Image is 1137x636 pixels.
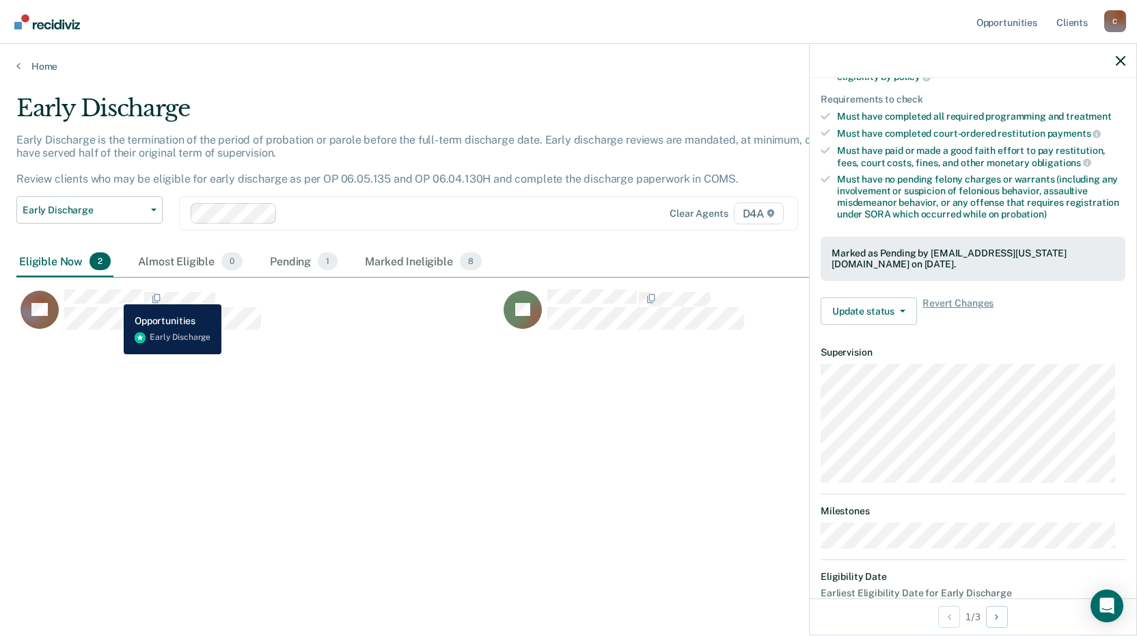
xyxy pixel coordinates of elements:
span: 0 [221,252,243,270]
div: Eligible Now [16,247,113,277]
button: Profile dropdown button [1104,10,1126,32]
p: Early Discharge is the termination of the period of probation or parole before the full-term disc... [16,133,865,186]
div: CaseloadOpportunityCell-0573545 [499,289,983,343]
div: C [1104,10,1126,32]
div: Marked Ineligible [362,247,484,277]
dt: Eligibility Date [821,571,1125,583]
div: CaseloadOpportunityCell-0877239 [16,289,499,343]
span: 1 [318,252,338,270]
div: Marked as Pending by [EMAIL_ADDRESS][US_STATE][DOMAIN_NAME] on [DATE]. [832,248,1114,271]
span: probation) [1001,209,1047,220]
span: treatment [1066,111,1112,122]
div: Early Discharge [16,94,869,133]
div: Almost Eligible [135,247,245,277]
span: 8 [460,252,482,270]
span: 2 [90,252,111,270]
div: Must have completed all required programming and [837,111,1125,122]
span: payments [1047,128,1101,139]
div: Pending [267,247,340,277]
dt: Milestones [821,505,1125,517]
div: 1 / 3 [810,598,1136,635]
span: Revert Changes [922,297,994,325]
div: Must have paid or made a good faith effort to pay restitution, fees, court costs, fines, and othe... [837,145,1125,168]
img: Recidiviz [14,14,80,29]
a: Home [16,60,1121,72]
div: Open Intercom Messenger [1091,589,1123,622]
button: Previous Opportunity [938,606,960,628]
span: D4A [734,202,784,224]
div: Requirements to check [821,94,1125,105]
span: obligations [1032,157,1091,168]
dt: Supervision [821,347,1125,358]
button: Next Opportunity [986,606,1008,628]
div: Must have completed court-ordered restitution [837,127,1125,140]
div: Must have no pending felony charges or warrants (including any involvement or suspicion of feloni... [837,174,1125,220]
button: Update status [821,297,917,325]
dt: Earliest Eligibility Date for Early Discharge [821,587,1125,599]
span: Early Discharge [23,204,146,216]
div: Clear agents [670,208,728,220]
